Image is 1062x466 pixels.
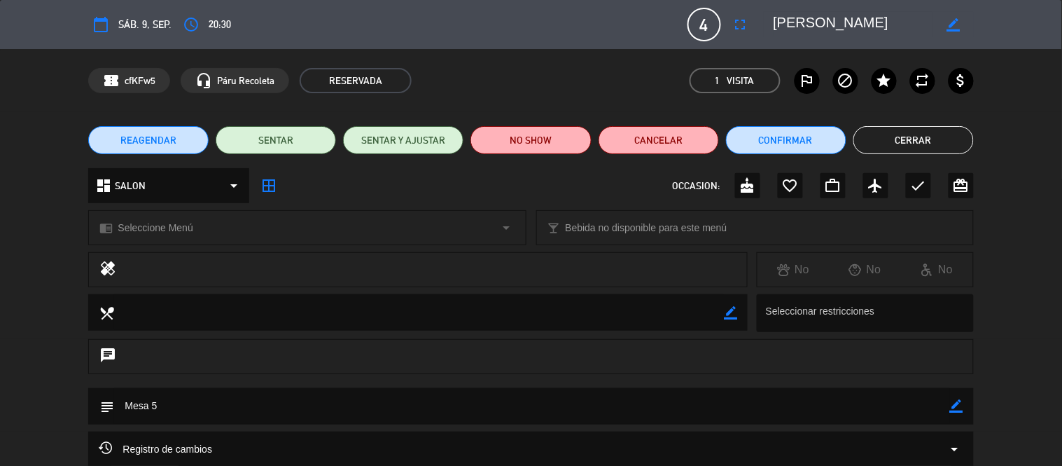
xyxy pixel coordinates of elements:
[99,399,114,414] i: subject
[99,305,114,320] i: local_dining
[103,72,120,89] span: confirmation_number
[566,220,727,236] span: Bebida no disponible para este menú
[726,126,846,154] button: Confirmar
[687,8,721,41] span: 4
[300,68,412,93] span: RESERVADA
[118,16,172,33] span: sáb. 9, sep.
[179,12,204,37] button: access_time
[183,16,200,33] i: access_time
[732,16,749,33] i: fullscreen
[953,177,970,194] i: card_giftcard
[837,72,854,89] i: block
[547,221,561,235] i: local_bar
[867,177,884,194] i: airplanemode_active
[343,126,463,154] button: SENTAR Y AJUSTAR
[757,261,830,279] div: No
[99,347,116,366] i: chat
[498,219,515,236] i: arrow_drop_down
[99,441,212,458] span: Registro de cambios
[209,16,231,33] span: 20:30
[953,72,970,89] i: attach_money
[910,177,927,194] i: check
[946,18,960,32] i: border_color
[728,12,753,37] button: fullscreen
[901,261,973,279] div: No
[599,126,719,154] button: Cancelar
[118,220,193,236] span: Seleccione Menú
[120,133,176,148] span: REAGENDAR
[92,16,109,33] i: calendar_today
[946,441,963,458] i: arrow_drop_down
[217,73,274,89] span: Páru Recoleta
[724,306,737,320] i: border_color
[260,177,277,194] i: border_all
[99,221,113,235] i: chrome_reader_mode
[88,126,209,154] button: REAGENDAR
[115,178,146,194] span: SALON
[88,12,113,37] button: calendar_today
[782,177,799,194] i: favorite_border
[225,177,242,194] i: arrow_drop_down
[125,73,155,89] span: cfKFw5
[727,73,755,89] em: Visita
[829,261,901,279] div: No
[825,177,841,194] i: work_outline
[673,178,720,194] span: OCCASION:
[470,126,591,154] button: NO SHOW
[216,126,336,154] button: SENTAR
[99,260,116,280] i: healing
[739,177,756,194] i: cake
[95,177,112,194] i: dashboard
[914,72,931,89] i: repeat
[853,126,974,154] button: Cerrar
[876,72,893,89] i: star
[799,72,816,89] i: outlined_flag
[715,73,720,89] span: 1
[950,399,963,413] i: border_color
[195,72,212,89] i: headset_mic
